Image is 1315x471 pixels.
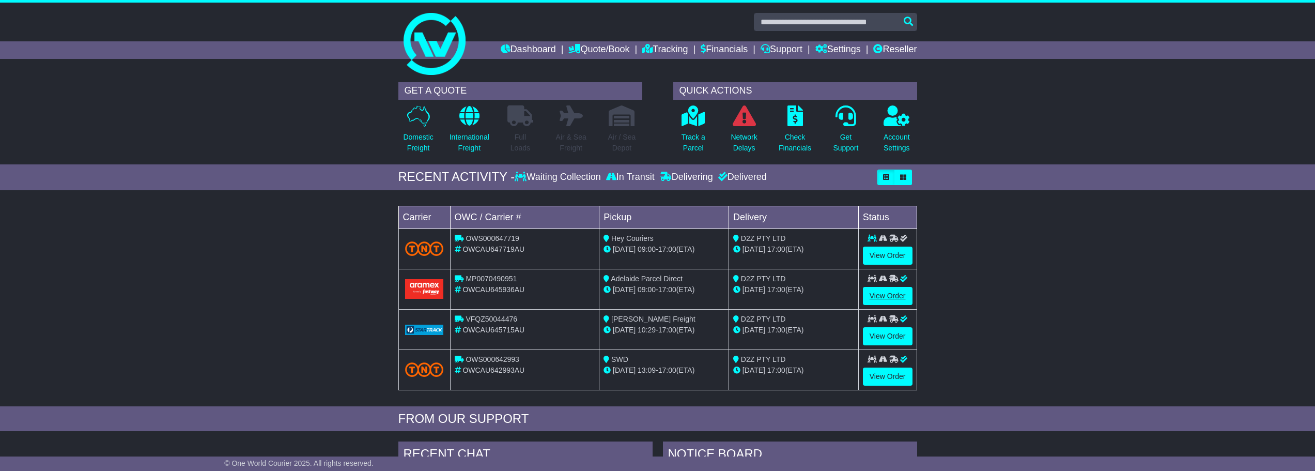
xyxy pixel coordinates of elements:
[733,325,854,336] div: (ETA)
[657,172,716,183] div: Delivering
[398,412,917,427] div: FROM OUR SUPPORT
[733,244,854,255] div: (ETA)
[658,366,676,374] span: 17:00
[742,366,765,374] span: [DATE]
[613,285,636,294] span: [DATE]
[658,245,676,253] span: 17:00
[883,105,910,159] a: AccountSettings
[863,327,912,345] a: View Order
[731,132,757,154] p: Network Delays
[405,279,444,298] img: Aramex.png
[673,82,917,100] div: QUICK ACTIONS
[701,41,748,59] a: Financials
[767,366,785,374] span: 17:00
[638,285,656,294] span: 09:00
[403,105,434,159] a: DomesticFreight
[466,355,519,363] span: OWS000642993
[613,366,636,374] span: [DATE]
[741,234,786,242] span: D2Z PTY LTD
[832,105,859,159] a: GetSupport
[405,362,444,376] img: TNT_Domestic.png
[863,287,912,305] a: View Order
[638,326,656,334] span: 10:29
[604,365,724,376] div: - (ETA)
[611,355,628,363] span: SWD
[858,206,917,229] td: Status
[604,244,724,255] div: - (ETA)
[642,41,688,59] a: Tracking
[611,275,683,283] span: Adelaide Parcel Direct
[450,206,599,229] td: OWC / Carrier #
[733,284,854,295] div: (ETA)
[729,206,858,229] td: Delivery
[462,326,524,334] span: OWCAU645715AU
[611,234,654,242] span: Hey Couriers
[742,245,765,253] span: [DATE]
[604,172,657,183] div: In Transit
[613,245,636,253] span: [DATE]
[398,170,515,185] div: RECENT ACTIVITY -
[398,442,653,469] div: RECENT CHAT
[450,132,489,154] p: International Freight
[767,285,785,294] span: 17:00
[449,105,490,159] a: InternationalFreight
[405,325,444,335] img: GetCarrierServiceLogo
[604,325,724,336] div: - (ETA)
[716,172,767,183] div: Delivered
[466,275,517,283] span: MP0070490951
[224,459,374,467] span: © One World Courier 2025. All rights reserved.
[741,275,786,283] span: D2Z PTY LTD
[741,355,786,363] span: D2Z PTY LTD
[778,105,812,159] a: CheckFinancials
[611,315,695,323] span: [PERSON_NAME] Freight
[873,41,917,59] a: Reseller
[742,285,765,294] span: [DATE]
[613,326,636,334] span: [DATE]
[462,366,524,374] span: OWCAU642993AU
[604,284,724,295] div: - (ETA)
[398,206,450,229] td: Carrier
[833,132,858,154] p: Get Support
[466,234,519,242] span: OWS000647719
[405,241,444,255] img: TNT_Domestic.png
[863,368,912,386] a: View Order
[742,326,765,334] span: [DATE]
[403,132,433,154] p: Domestic Freight
[681,105,706,159] a: Track aParcel
[741,315,786,323] span: D2Z PTY LTD
[462,285,524,294] span: OWCAU645936AU
[658,285,676,294] span: 17:00
[466,315,517,323] span: VFQZ50044476
[733,365,854,376] div: (ETA)
[568,41,629,59] a: Quote/Book
[638,245,656,253] span: 09:00
[884,132,910,154] p: Account Settings
[556,132,586,154] p: Air & Sea Freight
[501,41,556,59] a: Dashboard
[767,245,785,253] span: 17:00
[658,326,676,334] span: 17:00
[767,326,785,334] span: 17:00
[663,442,917,469] div: NOTICE BOARD
[507,132,533,154] p: Full Loads
[599,206,729,229] td: Pickup
[515,172,603,183] div: Waiting Collection
[608,132,636,154] p: Air / Sea Depot
[398,82,642,100] div: GET A QUOTE
[730,105,757,159] a: NetworkDelays
[682,132,705,154] p: Track a Parcel
[761,41,802,59] a: Support
[779,132,811,154] p: Check Financials
[638,366,656,374] span: 13:09
[462,245,524,253] span: OWCAU647719AU
[863,247,912,265] a: View Order
[815,41,861,59] a: Settings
